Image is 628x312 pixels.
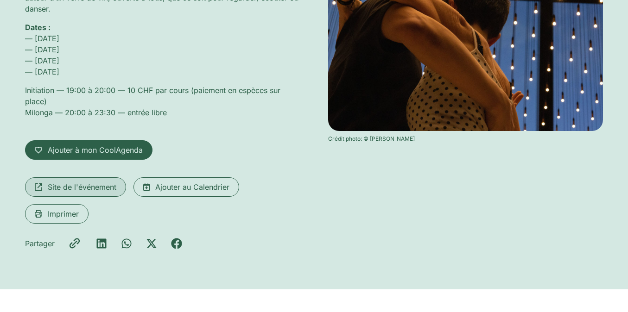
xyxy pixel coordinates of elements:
span: Site de l'événement [48,181,116,193]
div: Partager sur whatsapp [121,238,132,249]
div: Partager sur x-twitter [146,238,157,249]
a: Ajouter au Calendrier [133,177,239,197]
div: Partager sur linkedin [96,238,107,249]
p: Initiation — 19:00 à 20:00 — 10 CHF par cours (paiement en espèces sur place) Milonga — 20:00 à 2... [25,85,300,118]
p: — [DATE] — [DATE] — [DATE] — [DATE] [25,22,300,77]
strong: Dates : [25,23,51,32]
a: Imprimer [25,204,89,224]
a: Site de l'événement [25,177,126,197]
div: Partager [25,238,55,249]
span: Ajouter à mon CoolAgenda [48,144,143,156]
div: Partager sur facebook [171,238,182,249]
span: Ajouter au Calendrier [155,181,229,193]
span: Imprimer [48,208,79,219]
a: Ajouter à mon CoolAgenda [25,140,152,160]
div: Crédit photo: © [PERSON_NAME] [328,135,603,143]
